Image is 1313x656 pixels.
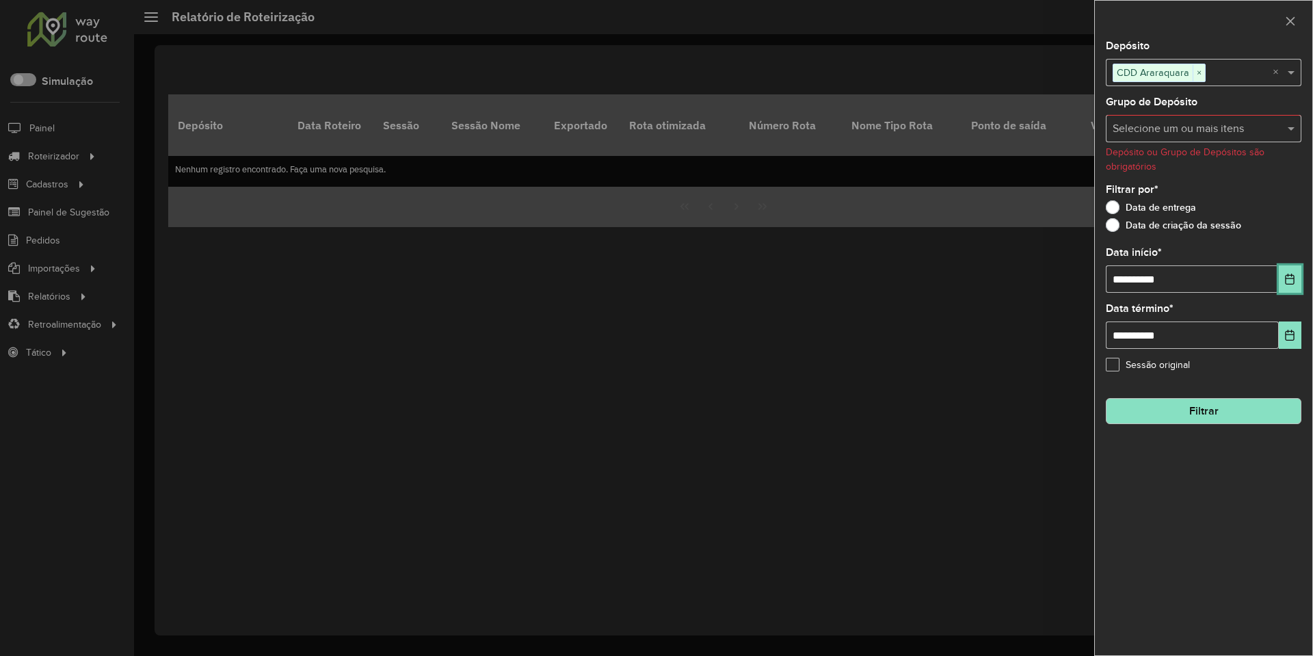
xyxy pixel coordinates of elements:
span: Clear all [1273,64,1284,81]
formly-validation-message: Depósito ou Grupo de Depósitos são obrigatórios [1106,147,1264,172]
label: Data início [1106,244,1162,261]
button: Filtrar [1106,398,1301,424]
label: Grupo de Depósito [1106,94,1197,110]
button: Choose Date [1279,265,1301,293]
span: × [1193,65,1205,81]
label: Sessão original [1106,358,1190,372]
label: Data término [1106,300,1173,317]
label: Filtrar por [1106,181,1158,198]
span: CDD Araraquara [1113,64,1193,81]
label: Depósito [1106,38,1150,54]
button: Choose Date [1279,322,1301,349]
label: Data de entrega [1106,200,1196,214]
label: Data de criação da sessão [1106,218,1241,232]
